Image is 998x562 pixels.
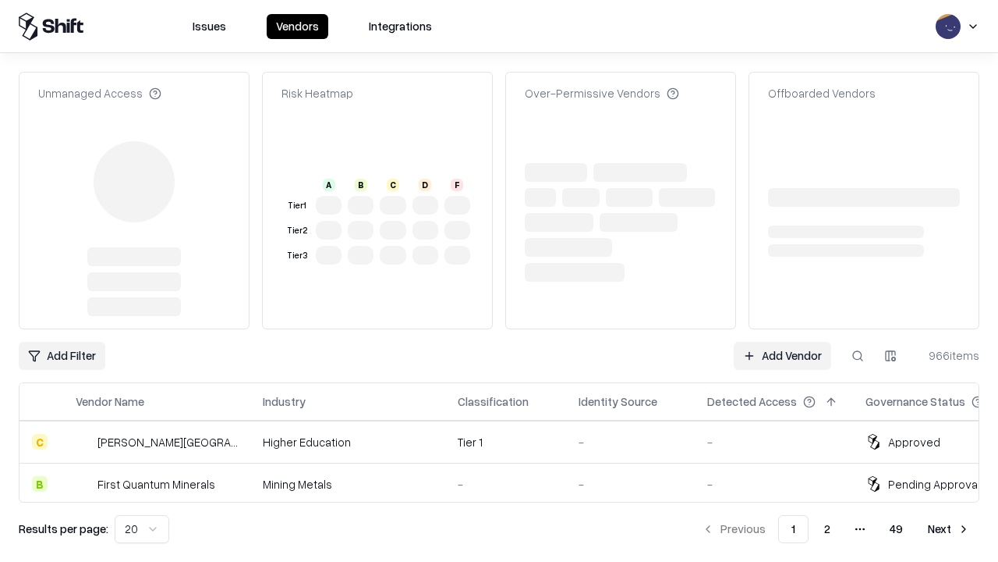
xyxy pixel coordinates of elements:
[387,179,399,191] div: C
[267,14,328,39] button: Vendors
[76,434,91,450] img: Reichman University
[285,249,310,262] div: Tier 3
[458,434,554,450] div: Tier 1
[76,393,144,410] div: Vendor Name
[359,14,441,39] button: Integrations
[451,179,463,191] div: F
[38,85,161,101] div: Unmanaged Access
[579,476,682,493] div: -
[263,393,306,410] div: Industry
[692,515,979,543] nav: pagination
[19,521,108,537] p: Results per page:
[888,434,940,450] div: Approved
[734,342,831,370] a: Add Vendor
[768,85,876,101] div: Offboarded Vendors
[76,476,91,492] img: First Quantum Minerals
[32,434,48,450] div: C
[579,434,682,450] div: -
[32,476,48,492] div: B
[183,14,235,39] button: Issues
[917,347,979,364] div: 966 items
[918,515,979,543] button: Next
[865,393,965,410] div: Governance Status
[458,476,554,493] div: -
[778,515,809,543] button: 1
[285,224,310,237] div: Tier 2
[281,85,353,101] div: Risk Heatmap
[97,476,215,493] div: First Quantum Minerals
[285,199,310,212] div: Tier 1
[877,515,915,543] button: 49
[707,434,841,450] div: -
[419,179,431,191] div: D
[579,393,657,410] div: Identity Source
[707,393,797,410] div: Detected Access
[525,85,679,101] div: Over-Permissive Vendors
[263,476,433,493] div: Mining Metals
[812,515,843,543] button: 2
[19,342,105,370] button: Add Filter
[97,434,238,450] div: [PERSON_NAME][GEOGRAPHIC_DATA]
[263,434,433,450] div: Higher Education
[355,179,367,191] div: B
[323,179,335,191] div: A
[458,393,529,410] div: Classification
[707,476,841,493] div: -
[888,476,980,493] div: Pending Approval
